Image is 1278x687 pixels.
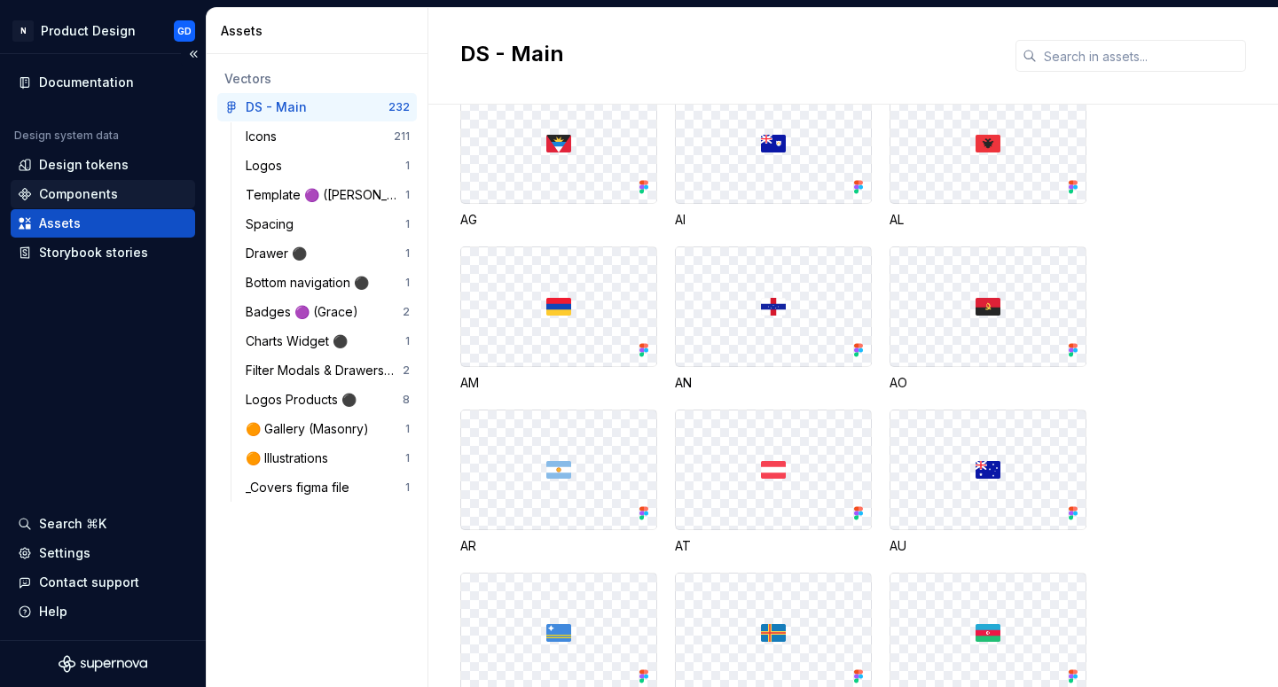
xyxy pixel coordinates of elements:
a: Icons211 [239,122,417,151]
div: Settings [39,544,90,562]
div: 1 [405,246,410,261]
a: Components [11,180,195,208]
div: Icons [246,128,284,145]
button: Help [11,597,195,626]
svg: Supernova Logo [59,655,147,673]
div: 1 [405,422,410,436]
a: DS - Main232 [217,93,417,121]
div: Bottom navigation ⚫️ [246,274,376,292]
div: Help [39,603,67,621]
div: AT [675,537,872,555]
div: Spacing [246,215,301,233]
div: Badges 🟣 (Grace) [246,303,365,321]
div: N [12,20,34,42]
a: Badges 🟣 (Grace)2 [239,298,417,326]
div: 211 [394,129,410,144]
div: AG [460,211,657,229]
div: Logos Products ⚫️ [246,391,364,409]
div: AL [890,211,1086,229]
div: 1 [405,159,410,173]
a: Settings [11,539,195,567]
h2: DS - Main [460,40,994,68]
div: 232 [388,100,410,114]
div: AN [675,374,872,392]
div: 1 [405,480,410,495]
a: Template 🟣 ([PERSON_NAME])1 [239,181,417,209]
a: Filter Modals & Drawers ⚫️2 [239,356,417,385]
div: 1 [405,217,410,231]
a: 🟠 Gallery (Masonry)1 [239,415,417,443]
a: Bottom navigation ⚫️1 [239,269,417,297]
a: Logos Products ⚫️8 [239,386,417,414]
div: Contact support [39,574,139,591]
button: NProduct DesignGD [4,12,202,50]
div: 2 [403,305,410,319]
div: 2 [403,363,410,378]
a: Design tokens [11,151,195,179]
div: AI [675,211,872,229]
div: 1 [405,334,410,348]
div: Design system data [14,129,119,143]
a: Drawer ⚫️1 [239,239,417,268]
a: Assets [11,209,195,238]
div: Filter Modals & Drawers ⚫️ [246,362,403,379]
div: Design tokens [39,156,129,174]
button: Search ⌘K [11,510,195,538]
a: Spacing1 [239,210,417,238]
div: AU [890,537,1086,555]
div: 1 [405,451,410,465]
a: Storybook stories [11,238,195,267]
a: Charts Widget ⚫️1 [239,327,417,355]
a: Logos1 [239,152,417,180]
div: Product Design [41,22,136,40]
button: Collapse sidebar [181,42,206,66]
div: 1 [405,188,410,202]
div: GD [177,24,192,38]
div: _Covers figma file [246,479,357,496]
button: Contact support [11,568,195,597]
div: 8 [403,393,410,407]
a: 🟠 Illustrations1 [239,444,417,472]
div: Charts Widget ⚫️ [246,332,355,350]
div: AR [460,537,657,555]
div: AM [460,374,657,392]
div: Template 🟣 ([PERSON_NAME]) [246,186,405,204]
a: _Covers figma file1 [239,473,417,502]
div: Search ⌘K [39,515,106,533]
input: Search in assets... [1037,40,1246,72]
div: Assets [221,22,420,40]
div: Documentation [39,74,134,91]
div: Vectors [224,70,410,88]
div: 🟠 Gallery (Masonry) [246,420,376,438]
div: Logos [246,157,289,175]
div: DS - Main [246,98,307,116]
div: 1 [405,276,410,290]
div: 🟠 Illustrations [246,449,335,467]
div: Drawer ⚫️ [246,245,314,262]
div: AO [890,374,1086,392]
div: Storybook stories [39,244,148,262]
div: Components [39,185,118,203]
a: Documentation [11,68,195,97]
div: Assets [39,215,81,232]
